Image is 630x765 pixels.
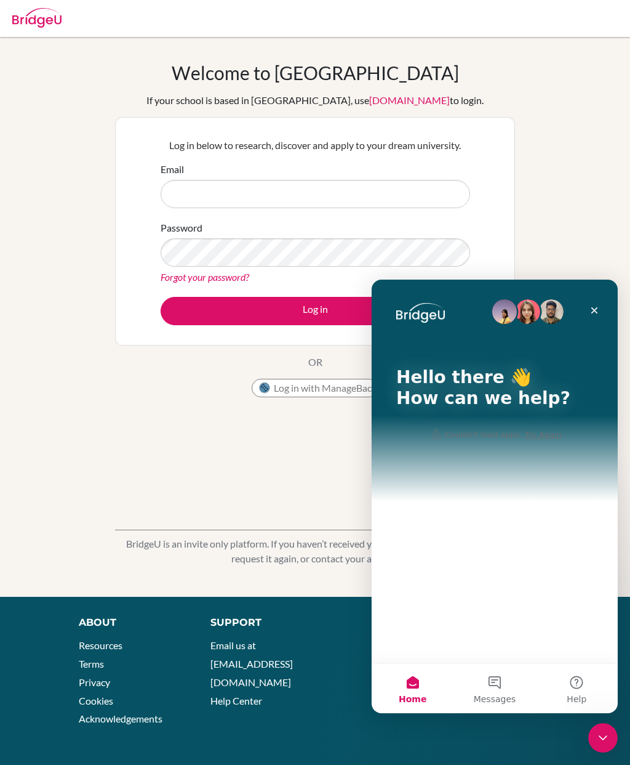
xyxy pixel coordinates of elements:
[308,355,322,370] p: OR
[369,94,450,106] a: [DOMAIN_NAME]
[79,658,104,670] a: Terms
[146,93,484,108] div: If your school is based in [GEOGRAPHIC_DATA], use to login.
[115,536,515,566] p: BridgeU is an invite only platform. If you haven’t received your invitation email, to request it ...
[372,280,618,713] iframe: Intercom live chat
[161,297,470,325] button: Log in
[161,162,184,177] label: Email
[161,271,249,283] a: Forgot your password?
[79,713,162,724] a: Acknowledgements
[588,723,618,753] iframe: Intercom live chat
[79,695,113,706] a: Cookies
[210,615,304,630] div: Support
[12,8,62,28] img: Bridge-U
[79,676,110,688] a: Privacy
[210,639,293,687] a: Email us at [EMAIL_ADDRESS][DOMAIN_NAME]
[79,615,183,630] div: About
[161,221,202,235] label: Password
[79,639,122,651] a: Resources
[161,138,470,153] p: Log in below to research, discover and apply to your dream university.
[210,695,262,706] a: Help Center
[172,62,459,84] h1: Welcome to [GEOGRAPHIC_DATA]
[252,379,378,397] button: Log in with ManageBac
